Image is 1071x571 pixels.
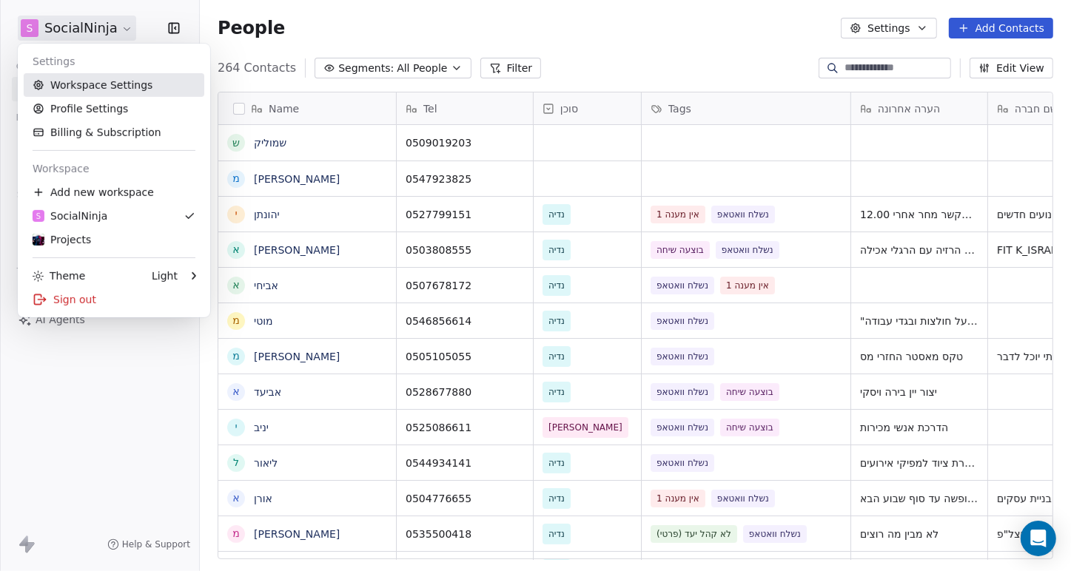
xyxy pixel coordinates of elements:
div: Light [152,268,178,283]
div: Sign out [24,288,204,311]
div: SocialNinja [33,209,107,223]
div: Add new workspace [24,180,204,204]
img: Screenshot%202025-06-30%20at%2013.54.19.png [33,234,44,246]
a: Workspace Settings [24,73,204,97]
a: Profile Settings [24,97,204,121]
span: S [36,210,41,221]
div: Settings [24,50,204,73]
a: Billing & Subscription [24,121,204,144]
div: Theme [33,268,85,283]
div: Workspace [24,157,204,180]
div: Projects [33,232,91,247]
